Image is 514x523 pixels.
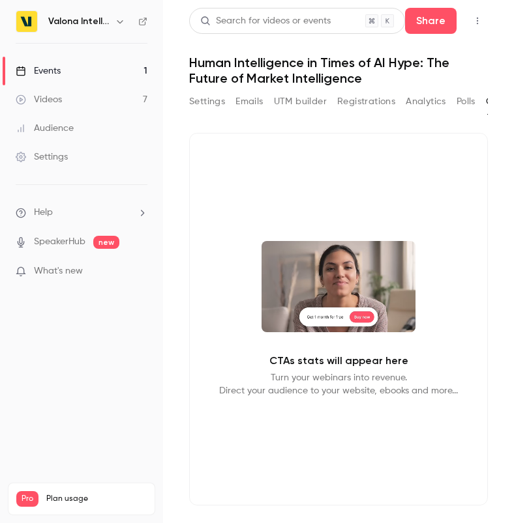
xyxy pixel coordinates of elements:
[16,206,147,219] li: help-dropdown-opener
[34,206,53,219] span: Help
[48,15,110,28] h6: Valona Intelligence
[269,353,408,369] p: CTAs stats will appear here
[16,93,62,106] div: Videos
[16,122,74,135] div: Audience
[16,11,37,32] img: Valona Intelligence
[337,91,395,112] button: Registrations
[34,264,83,278] span: What's new
[235,91,263,112] button: Emails
[219,371,458,397] p: Turn your webinars into revenue. Direct your audience to your website, ebooks and more...
[189,91,225,112] button: Settings
[274,91,327,112] button: UTM builder
[200,14,331,28] div: Search for videos or events
[406,91,446,112] button: Analytics
[486,91,504,112] button: CTA
[16,64,61,78] div: Events
[16,150,68,163] div: Settings
[405,8,457,34] button: Share
[34,235,85,249] a: SpeakerHub
[457,91,476,112] button: Polls
[189,55,488,86] h1: Human Intelligence in Times of AI Hype: The Future of Market Intelligence
[93,236,119,249] span: new
[16,491,38,507] span: Pro
[46,494,147,504] span: Plan usage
